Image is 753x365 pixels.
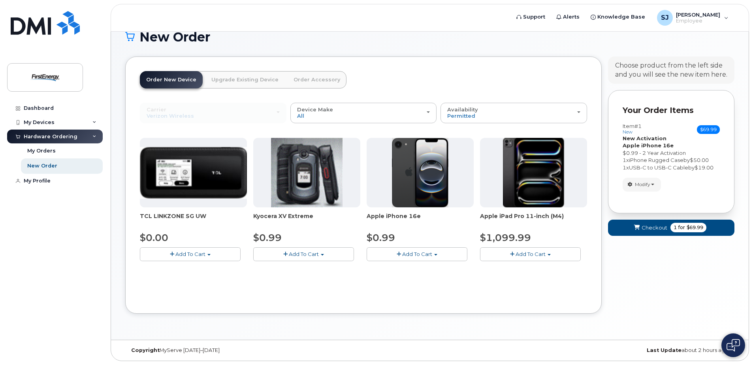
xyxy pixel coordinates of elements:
span: $0.99 [367,232,395,243]
div: $0.99 - 2 Year Activation [623,149,720,157]
img: ipad_pro_11_m4.png [503,138,564,207]
span: #1 [634,123,642,129]
span: Modify [635,181,650,188]
span: Add To Cart [516,251,546,257]
button: Modify [623,178,661,192]
a: Order Accessory [287,71,346,88]
span: Add To Cart [175,251,205,257]
span: USB-C to USB-C Cable [629,164,688,171]
span: 1 [623,157,626,163]
div: x by [623,156,720,164]
div: Schlauch, Jo A [651,10,734,26]
span: for [677,224,687,231]
strong: Copyright [131,347,160,353]
span: Add To Cart [402,251,432,257]
span: iPhone Rugged Case [629,157,683,163]
strong: New Activation [623,135,666,141]
button: Availability Permitted [441,103,587,123]
div: Apple iPhone 16e [367,212,474,228]
img: linkzone5g.png [140,147,247,199]
img: iphone16e.png [392,138,449,207]
a: Alerts [551,9,585,25]
a: Knowledge Base [585,9,651,25]
span: Support [523,13,545,21]
img: xvextreme.gif [271,138,343,207]
strong: Apple iPhone 16e [623,142,674,149]
button: Add To Cart [367,247,467,261]
span: $1,099.99 [480,232,531,243]
span: Device Make [297,106,333,113]
a: Order New Device [140,71,203,88]
span: Employee [676,18,720,24]
span: Checkout [642,224,667,231]
div: x by [623,164,720,171]
button: Checkout 1 for $69.99 [608,220,734,236]
small: new [623,129,633,135]
button: Device Make All [290,103,437,123]
span: $69.99 [687,224,703,231]
span: SJ [661,13,669,23]
span: All [297,113,304,119]
div: Apple iPad Pro 11-inch (M4) [480,212,587,228]
a: Support [511,9,551,25]
img: Open chat [727,339,740,352]
span: [PERSON_NAME] [676,11,720,18]
button: Add To Cart [480,247,581,261]
span: 1 [623,164,626,171]
span: $50.00 [690,157,709,163]
div: MyServe [DATE]–[DATE] [125,347,328,354]
span: 1 [674,224,677,231]
span: Availability [447,106,478,113]
span: Knowledge Base [597,13,645,21]
a: Upgrade Existing Device [205,71,285,88]
span: $0.99 [253,232,282,243]
div: TCL LINKZONE 5G UW [140,212,247,228]
p: Your Order Items [623,105,720,116]
h3: Item [623,123,642,135]
button: Add To Cart [140,247,241,261]
button: Add To Cart [253,247,354,261]
span: Add To Cart [289,251,319,257]
h1: New Order [125,30,734,44]
span: Alerts [563,13,580,21]
div: about 2 hours ago [531,347,734,354]
span: $69.99 [697,125,720,134]
strong: Last Update [647,347,681,353]
div: Choose product from the left side and you will see the new item here. [615,61,727,79]
span: Permitted [447,113,475,119]
span: $0.00 [140,232,168,243]
span: $19.00 [695,164,713,171]
div: Kyocera XV Extreme [253,212,360,228]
